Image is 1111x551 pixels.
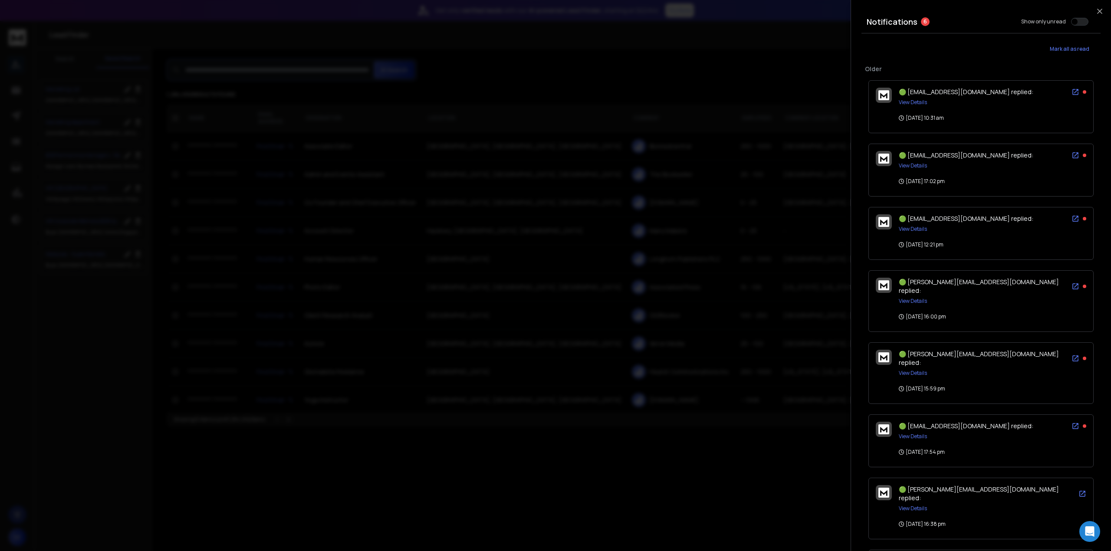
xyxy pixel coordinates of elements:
[865,65,1097,73] p: Older
[921,17,930,26] span: 6
[878,488,889,498] img: logo
[878,280,889,290] img: logo
[1050,46,1089,52] span: Mark all as read
[867,16,917,28] h3: Notifications
[899,88,1033,96] span: 🟢 [EMAIL_ADDRESS][DOMAIN_NAME] replied:
[899,278,1059,295] span: 🟢 [PERSON_NAME][EMAIL_ADDRESS][DOMAIN_NAME] replied:
[878,352,889,362] img: logo
[23,50,30,57] img: tab_domain_overview_orange.svg
[899,370,927,377] button: View Details
[899,115,944,121] p: [DATE] 10:31 am
[1038,40,1101,58] button: Mark all as read
[899,298,927,305] button: View Details
[899,99,927,106] button: View Details
[899,521,946,528] p: [DATE] 16:38 pm
[899,241,943,248] p: [DATE] 12:21 pm
[899,485,1059,502] span: 🟢 [PERSON_NAME][EMAIL_ADDRESS][DOMAIN_NAME] replied:
[86,50,93,57] img: tab_keywords_by_traffic_grey.svg
[33,51,78,57] div: Domain Overview
[899,422,1033,430] span: 🟢 [EMAIL_ADDRESS][DOMAIN_NAME] replied:
[899,505,927,512] button: View Details
[899,214,1033,223] span: 🟢 [EMAIL_ADDRESS][DOMAIN_NAME] replied:
[14,23,21,30] img: website_grey.svg
[1021,18,1066,25] label: Show only unread
[899,151,1033,159] span: 🟢 [EMAIL_ADDRESS][DOMAIN_NAME] replied:
[899,162,927,169] button: View Details
[899,433,927,440] button: View Details
[899,178,945,185] p: [DATE] 17:02 pm
[96,51,146,57] div: Keywords by Traffic
[1079,521,1100,542] div: Open Intercom Messenger
[878,154,889,164] img: logo
[899,350,1059,367] span: 🟢 [PERSON_NAME][EMAIL_ADDRESS][DOMAIN_NAME] replied:
[24,14,43,21] div: v 4.0.25
[899,449,945,456] p: [DATE] 17:54 pm
[14,14,21,21] img: logo_orange.svg
[878,90,889,100] img: logo
[899,226,927,233] button: View Details
[899,385,945,392] p: [DATE] 15:59 pm
[23,23,62,30] div: Domain: [URL]
[899,313,946,320] p: [DATE] 16:00 pm
[878,424,889,434] img: logo
[878,217,889,227] img: logo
